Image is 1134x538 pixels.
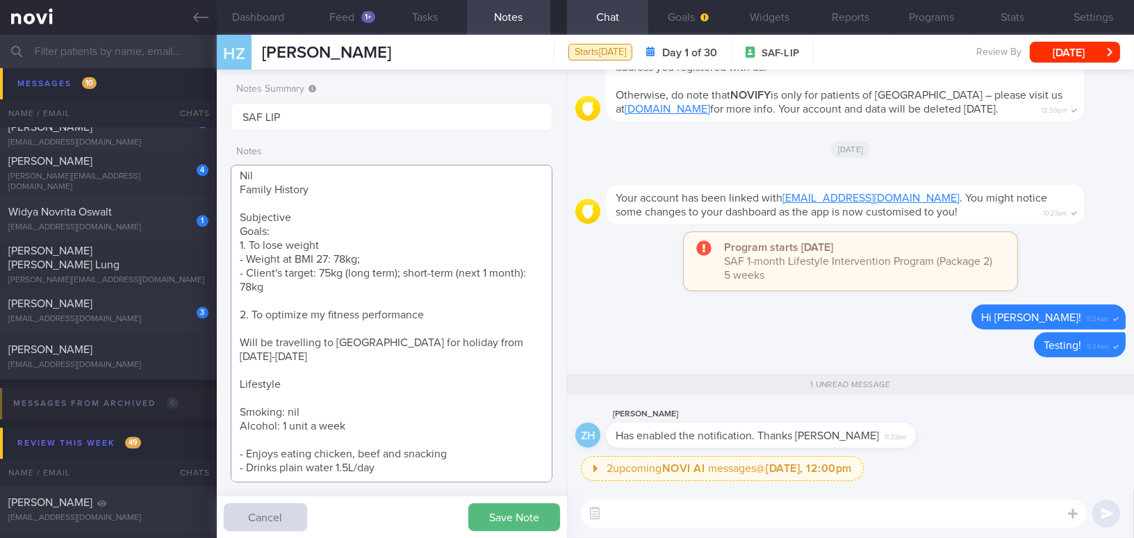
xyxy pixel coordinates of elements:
div: [EMAIL_ADDRESS][DOMAIN_NAME] [8,138,208,148]
span: 49 [125,437,141,448]
div: 3 [197,307,208,318]
div: [PERSON_NAME][EMAIL_ADDRESS][DOMAIN_NAME] [8,275,208,286]
span: SAF-LIP [762,47,799,60]
span: Widya Novrita Oswalt [8,206,112,218]
span: 10:23am [1043,205,1067,218]
button: [DATE] [1030,42,1120,63]
div: 1 [197,215,208,227]
span: 0 [167,397,179,409]
strong: NOVIFY [730,90,771,101]
div: [EMAIL_ADDRESS][DOMAIN_NAME] [8,513,208,523]
span: [PERSON_NAME] [8,298,92,309]
span: [PERSON_NAME] [262,44,391,61]
div: 4 [197,164,208,176]
div: [EMAIL_ADDRESS][DOMAIN_NAME] [8,314,208,325]
div: ZH [575,423,600,448]
span: 11:33am [885,429,906,442]
span: [PERSON_NAME] [8,344,92,355]
span: [PERSON_NAME] [8,69,92,80]
span: [PERSON_NAME] [8,497,92,508]
div: Messages from Archived [10,394,182,413]
span: [DATE] [831,141,871,158]
div: 2 [197,116,208,128]
strong: NOVI AI [662,463,705,474]
div: Chats [161,459,217,487]
span: [PERSON_NAME] [PERSON_NAME] Lung [8,245,120,270]
div: Starts [DATE] [568,44,632,61]
span: SAF 1-month Lifestyle Intervention Program (Package 2) [724,256,992,267]
div: 1+ [361,11,375,23]
span: Testing! [1044,340,1081,351]
span: 11:24am [1087,311,1109,324]
span: 12:59pm [1042,102,1067,115]
div: Review this week [14,434,145,453]
button: Cancel [224,503,307,531]
span: [PERSON_NAME] [8,156,92,167]
strong: Program starts [DATE] [724,242,833,253]
div: [EMAIL_ADDRESS][DOMAIN_NAME] [8,222,208,233]
span: Hi [PERSON_NAME]! [981,312,1081,323]
span: [PERSON_NAME] [PERSON_NAME] [8,108,92,133]
label: Notes Summary [236,83,547,96]
div: HZ [208,26,260,80]
div: 1 [197,77,208,89]
span: Has enabled the notification. Thanks [PERSON_NAME] [616,430,879,441]
span: Otherwise, do note that is only for patients of [GEOGRAPHIC_DATA] – please visit us at for more i... [616,90,1062,115]
span: 11:24am [1087,339,1109,352]
div: [EMAIL_ADDRESS][DOMAIN_NAME] [8,360,208,370]
div: [EMAIL_ADDRESS][DOMAIN_NAME] [8,85,208,95]
a: [EMAIL_ADDRESS][DOMAIN_NAME] [782,193,960,204]
span: Your account has been linked with . You might notice some changes to your dashboard as the app is... [616,193,1047,218]
button: Save Note [468,503,560,531]
div: [PERSON_NAME][EMAIL_ADDRESS][DOMAIN_NAME] [8,172,208,193]
strong: Day 1 of 30 [662,46,717,60]
label: Notes [236,146,547,158]
span: Review By [976,47,1021,59]
button: 2upcomingNOVI AI messages@[DATE], 12:00pm [581,456,864,481]
a: [DOMAIN_NAME] [625,104,710,115]
strong: [DATE], 12:00pm [766,463,852,474]
span: 5 weeks [724,270,764,281]
div: [PERSON_NAME] [606,406,958,423]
